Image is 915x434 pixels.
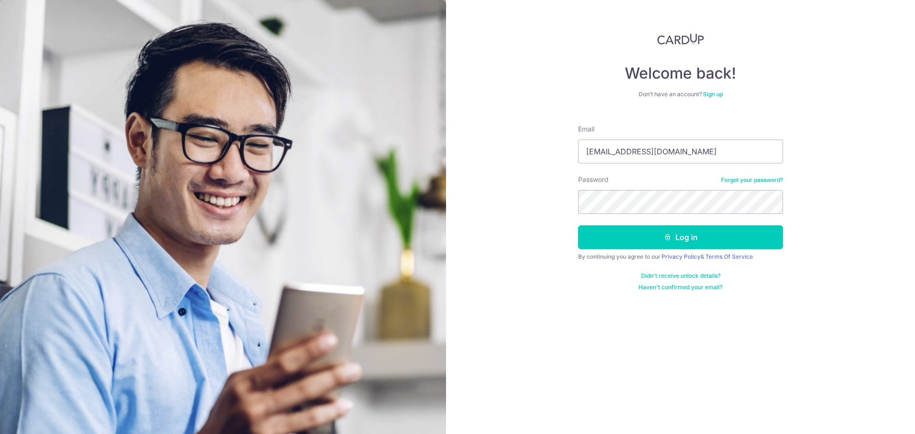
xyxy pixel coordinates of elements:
[578,64,783,83] h4: Welcome back!
[578,253,783,261] div: By continuing you agree to our &
[578,124,594,134] label: Email
[578,91,783,98] div: Don’t have an account?
[641,272,721,280] a: Didn't receive unlock details?
[639,283,722,291] a: Haven't confirmed your email?
[703,91,723,98] a: Sign up
[721,176,783,184] a: Forgot your password?
[661,253,701,260] a: Privacy Policy
[578,225,783,249] button: Log in
[657,33,704,45] img: CardUp Logo
[705,253,753,260] a: Terms Of Service
[578,140,783,163] input: Enter your Email
[578,175,609,184] label: Password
